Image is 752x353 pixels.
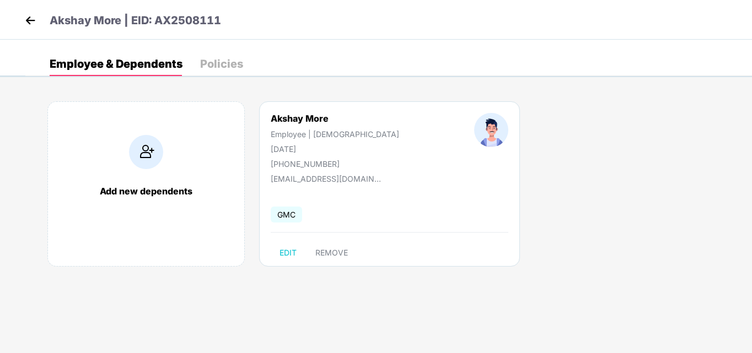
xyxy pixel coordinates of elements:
[271,129,399,139] div: Employee | [DEMOGRAPHIC_DATA]
[271,159,399,169] div: [PHONE_NUMBER]
[22,12,39,29] img: back
[271,244,305,262] button: EDIT
[129,135,163,169] img: addIcon
[271,174,381,183] div: [EMAIL_ADDRESS][DOMAIN_NAME]
[271,144,399,154] div: [DATE]
[307,244,357,262] button: REMOVE
[50,58,182,69] div: Employee & Dependents
[280,248,297,257] span: EDIT
[59,186,233,197] div: Add new dependents
[474,113,508,147] img: profileImage
[271,207,302,222] span: GMC
[200,58,243,69] div: Policies
[50,12,221,29] p: Akshay More | EID: AX2508111
[271,113,399,124] div: Akshay More
[315,248,348,257] span: REMOVE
